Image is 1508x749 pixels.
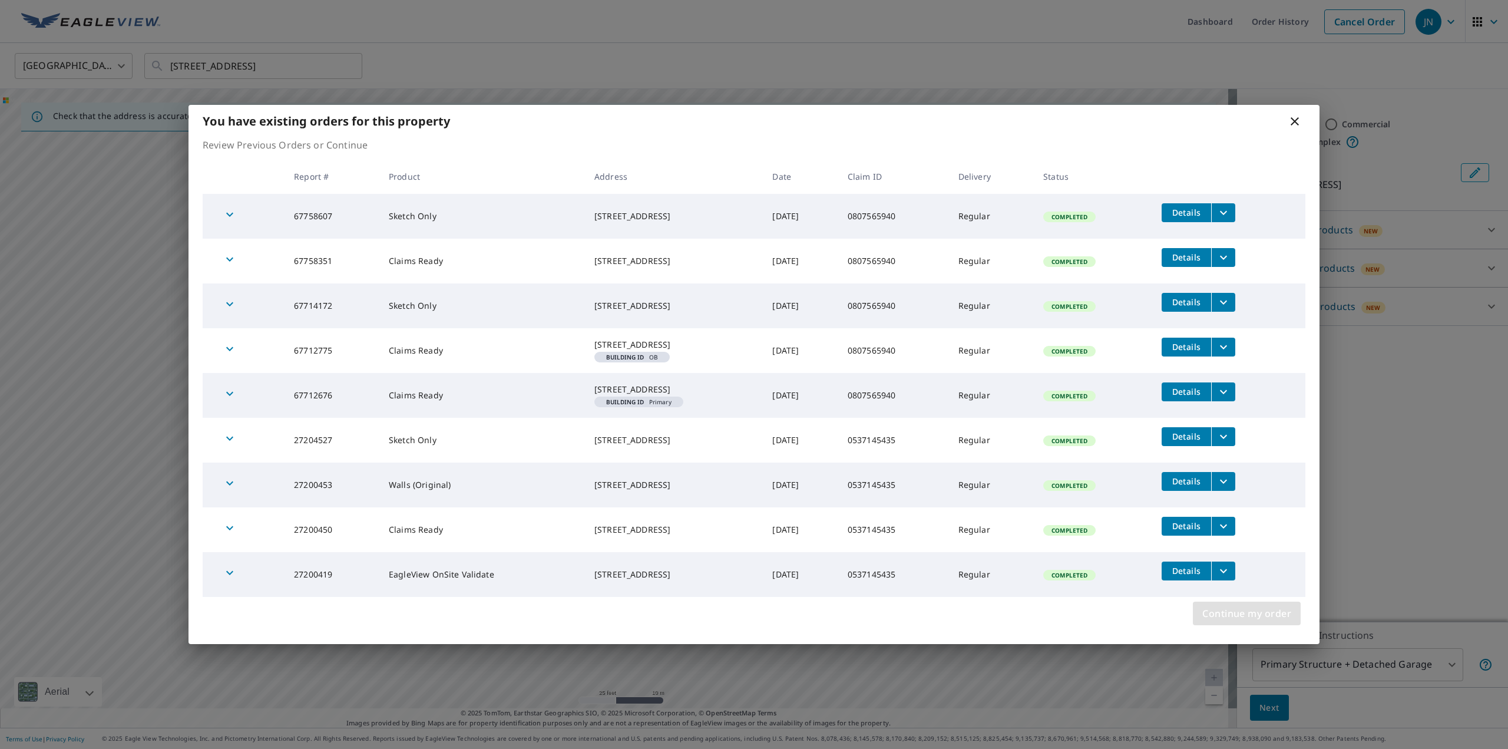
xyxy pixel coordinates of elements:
[838,507,949,552] td: 0537145435
[763,552,838,597] td: [DATE]
[1211,517,1235,536] button: filesDropdownBtn-27200450
[1162,517,1211,536] button: detailsBtn-27200450
[594,339,754,351] div: [STREET_ADDRESS]
[763,418,838,463] td: [DATE]
[1169,386,1204,397] span: Details
[1162,293,1211,312] button: detailsBtn-67714172
[606,354,644,360] em: Building ID
[285,507,379,552] td: 27200450
[838,463,949,507] td: 0537145435
[1169,296,1204,308] span: Details
[838,328,949,373] td: 0807565940
[1162,562,1211,580] button: detailsBtn-27200419
[949,283,1034,328] td: Regular
[379,328,585,373] td: Claims Ready
[594,524,754,536] div: [STREET_ADDRESS]
[594,210,754,222] div: [STREET_ADDRESS]
[763,283,838,328] td: [DATE]
[1169,341,1204,352] span: Details
[606,399,644,405] em: Building ID
[1044,258,1094,266] span: Completed
[203,138,1305,152] p: Review Previous Orders or Continue
[1044,302,1094,311] span: Completed
[1211,338,1235,357] button: filesDropdownBtn-67712775
[763,194,838,239] td: [DATE]
[949,373,1034,418] td: Regular
[838,283,949,328] td: 0807565940
[379,239,585,283] td: Claims Ready
[585,159,763,194] th: Address
[949,328,1034,373] td: Regular
[1162,472,1211,491] button: detailsBtn-27200453
[838,552,949,597] td: 0537145435
[285,159,379,194] th: Report #
[949,552,1034,597] td: Regular
[1169,431,1204,442] span: Details
[1169,252,1204,263] span: Details
[285,552,379,597] td: 27200419
[838,418,949,463] td: 0537145435
[1044,392,1094,400] span: Completed
[379,159,585,194] th: Product
[763,463,838,507] td: [DATE]
[203,113,450,129] b: You have existing orders for this property
[285,328,379,373] td: 67712775
[838,159,949,194] th: Claim ID
[594,255,754,267] div: [STREET_ADDRESS]
[1211,248,1235,267] button: filesDropdownBtn-67758351
[763,373,838,418] td: [DATE]
[1193,602,1301,625] button: Continue my order
[1211,203,1235,222] button: filesDropdownBtn-67758607
[1034,159,1152,194] th: Status
[763,328,838,373] td: [DATE]
[594,434,754,446] div: [STREET_ADDRESS]
[285,283,379,328] td: 67714172
[1044,213,1094,221] span: Completed
[1162,338,1211,357] button: detailsBtn-67712775
[1044,437,1094,445] span: Completed
[1169,207,1204,218] span: Details
[379,552,585,597] td: EagleView OnSite Validate
[379,373,585,418] td: Claims Ready
[949,159,1034,194] th: Delivery
[763,159,838,194] th: Date
[949,239,1034,283] td: Regular
[599,399,679,405] span: Primary
[285,418,379,463] td: 27204527
[1211,562,1235,580] button: filesDropdownBtn-27200419
[285,194,379,239] td: 67758607
[1211,427,1235,446] button: filesDropdownBtn-27204527
[594,384,754,395] div: [STREET_ADDRESS]
[1044,347,1094,355] span: Completed
[1162,248,1211,267] button: detailsBtn-67758351
[1044,526,1094,534] span: Completed
[285,373,379,418] td: 67712676
[1169,476,1204,487] span: Details
[379,418,585,463] td: Sketch Only
[1169,565,1204,576] span: Details
[949,463,1034,507] td: Regular
[594,569,754,580] div: [STREET_ADDRESS]
[949,507,1034,552] td: Regular
[379,507,585,552] td: Claims Ready
[379,194,585,239] td: Sketch Only
[1211,472,1235,491] button: filesDropdownBtn-27200453
[1162,203,1211,222] button: detailsBtn-67758607
[949,418,1034,463] td: Regular
[1211,382,1235,401] button: filesDropdownBtn-67712676
[763,239,838,283] td: [DATE]
[763,507,838,552] td: [DATE]
[838,239,949,283] td: 0807565940
[838,373,949,418] td: 0807565940
[594,479,754,491] div: [STREET_ADDRESS]
[1211,293,1235,312] button: filesDropdownBtn-67714172
[379,283,585,328] td: Sketch Only
[838,194,949,239] td: 0807565940
[1162,382,1211,401] button: detailsBtn-67712676
[1044,571,1094,579] span: Completed
[1044,481,1094,490] span: Completed
[285,239,379,283] td: 67758351
[379,463,585,507] td: Walls (Original)
[1202,605,1291,622] span: Continue my order
[594,300,754,312] div: [STREET_ADDRESS]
